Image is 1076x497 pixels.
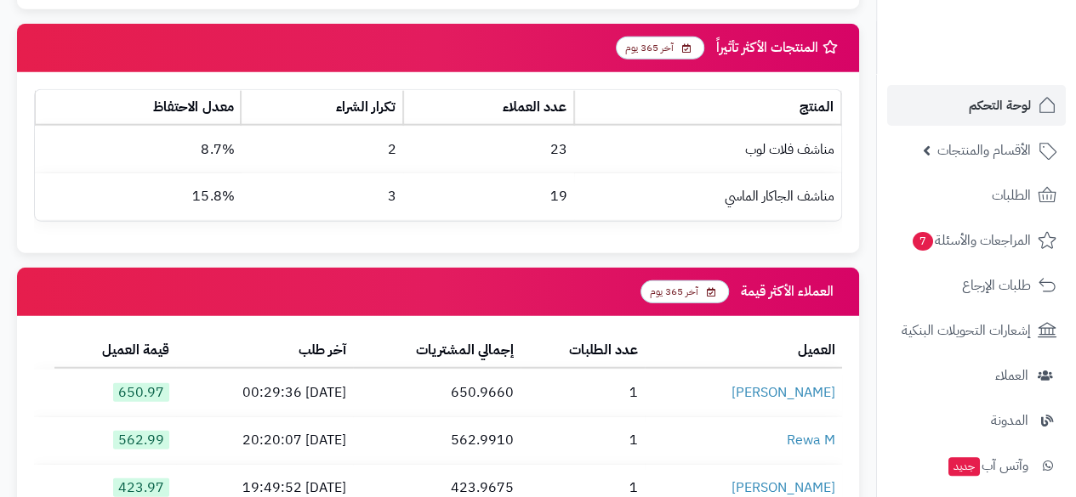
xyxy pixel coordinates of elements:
[35,127,241,173] td: 8.7%
[574,91,841,126] th: المنتج
[176,370,353,416] td: [DATE] 00:29:36
[887,175,1066,216] a: الطلبات
[947,454,1028,477] span: وآتس آب
[969,93,1031,117] span: لوحة التحكم
[176,334,353,369] th: آخر طلب
[732,382,835,403] a: [PERSON_NAME]
[241,91,402,126] th: تكرار الشراء
[403,127,574,173] td: 23
[35,91,241,126] th: معدل الاحتفاظ
[645,334,842,369] th: العميل
[574,173,841,220] td: مناشف الجاكار الماسي
[521,370,645,416] td: 1
[353,370,521,416] td: 650.9660
[353,417,521,464] td: 562.9910
[241,173,402,220] td: 3
[113,383,169,402] span: 650.97
[640,280,729,303] span: آخر 365 يوم
[403,173,574,220] td: 19
[35,173,241,220] td: 15.8%
[353,334,521,369] th: إجمالي المشتريات
[616,37,704,59] span: آخر 365 يوم
[113,431,169,449] span: 562.99
[54,334,176,369] th: قيمة العميل
[521,334,645,369] th: عدد الطلبات
[787,430,835,450] a: Rewa M
[741,285,842,300] h3: العملاء الأكثر قيمة
[176,417,353,464] td: [DATE] 20:20:07
[995,364,1028,387] span: العملاء
[241,127,402,173] td: 2
[948,457,980,476] span: جديد
[887,355,1066,396] a: العملاء
[887,445,1066,486] a: وآتس آبجديد
[887,220,1066,261] a: المراجعات والأسئلة7
[911,229,1031,252] span: المراجعات والأسئلة
[991,409,1028,432] span: المدونة
[992,184,1031,207] span: الطلبات
[962,274,1031,297] span: طلبات الإرجاع
[887,400,1066,441] a: المدونة
[887,85,1066,126] a: لوحة التحكم
[887,265,1066,306] a: طلبات الإرجاع
[887,310,1066,351] a: إشعارات التحويلات البنكية
[902,319,1031,342] span: إشعارات التحويلات البنكية
[521,417,645,464] td: 1
[716,40,842,56] h3: المنتجات الأكثر تأثيراً
[403,91,574,126] th: عدد العملاء
[113,478,169,497] span: 423.97
[937,138,1031,162] span: الأقسام والمنتجات
[574,127,841,173] td: مناشف فلات لوب
[913,232,933,251] span: 7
